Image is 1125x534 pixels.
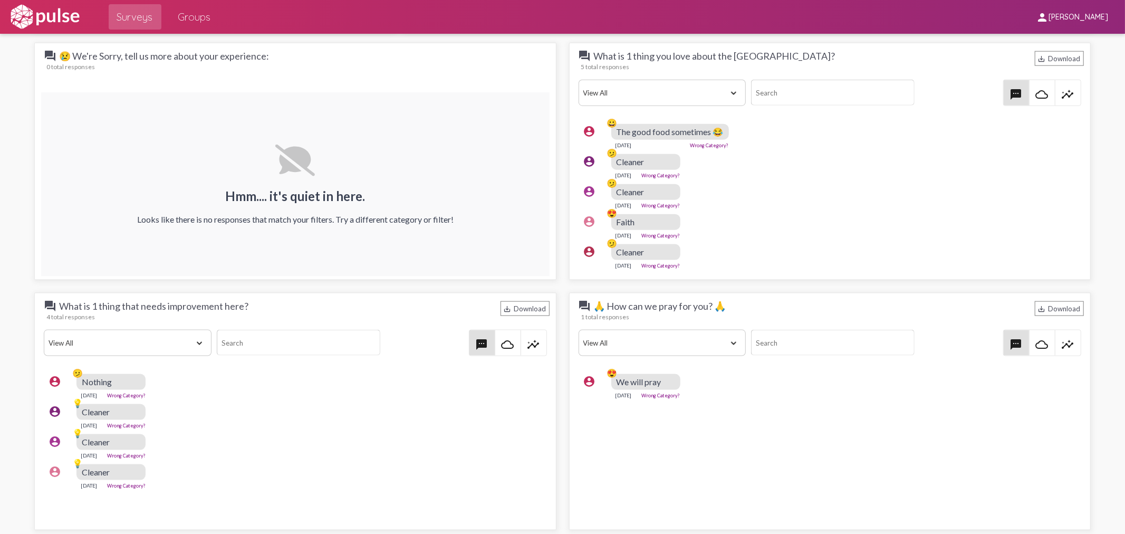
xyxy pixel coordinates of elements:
img: white-logo.svg [8,4,81,30]
span: 😢 We're Sorry, tell us more about your experience: [44,50,269,62]
mat-icon: Download [1038,305,1046,313]
span: What is 1 thing that needs improvement here? [44,300,248,312]
span: The good food sometimes 😂 [617,127,724,137]
mat-icon: question_answer [579,50,591,62]
a: Wrong Category? [642,203,680,208]
span: Cleaner [617,247,645,257]
div: Download [1035,301,1084,316]
a: Wrong Category? [642,173,680,178]
div: 💡 [72,458,83,469]
a: Wrong Category? [690,142,729,148]
div: 😍 [607,208,618,218]
div: [DATE] [81,392,97,398]
div: [DATE] [81,482,97,489]
div: 1 total responses [581,313,1084,321]
mat-icon: question_answer [579,300,591,312]
a: Groups [170,4,219,30]
mat-icon: account_circle [583,155,596,168]
h2: Hmm.... it's quiet in here. [137,188,454,204]
span: What is 1 thing you love about the [GEOGRAPHIC_DATA]? [579,50,835,62]
a: Wrong Category? [642,233,680,239]
div: Download [501,301,550,316]
span: Groups [178,7,211,26]
span: Surveys [117,7,153,26]
a: Wrong Category? [107,483,146,489]
mat-icon: Download [504,305,512,313]
span: 🙏 How can we pray for you? 🙏 [579,300,737,312]
div: [DATE] [81,452,97,459]
input: Search [751,80,915,106]
mat-icon: textsms [1010,88,1023,101]
mat-icon: account_circle [583,245,596,258]
div: 🫤 [72,368,83,378]
mat-icon: insights [1062,88,1074,101]
span: Cleaner [82,467,110,477]
a: Surveys [109,4,161,30]
span: Cleaner [82,437,110,447]
a: Wrong Category? [107,393,146,398]
a: Wrong Category? [642,263,680,269]
div: 🫤 [607,238,618,249]
mat-icon: account_circle [49,375,61,388]
mat-icon: textsms [476,338,488,351]
span: Cleaner [82,407,110,417]
a: Wrong Category? [107,423,146,428]
mat-icon: textsms [1010,338,1023,351]
div: Download [1035,51,1084,66]
div: [DATE] [616,142,632,148]
mat-icon: cloud_queue [1036,338,1049,351]
div: [DATE] [81,422,97,428]
div: 😍 [607,368,618,378]
mat-icon: Download [1038,55,1046,63]
button: [PERSON_NAME] [1027,7,1117,26]
div: [DATE] [616,172,632,178]
mat-icon: account_circle [583,185,596,198]
span: Cleaner [617,187,645,197]
mat-icon: person [1036,11,1049,24]
div: 0 total responses [46,63,549,71]
div: 5 total responses [581,63,1084,71]
span: Nothing [82,377,112,387]
mat-icon: account_circle [583,125,596,138]
input: Search [217,330,380,356]
div: 😀 [607,118,618,128]
mat-icon: question_answer [44,50,56,62]
mat-icon: account_circle [583,215,596,228]
mat-icon: cloud_queue [1036,88,1049,101]
div: 🫤 [607,178,618,188]
img: svg+xml;base64,PHN2ZyB4bWxucz0iaHR0cDovL3d3dy53My5vcmcvMjAwMC9zdmciIHZpZXdCb3g9IjAgMCA2NDAgNTEyIj... [275,145,315,176]
div: [DATE] [616,202,632,208]
a: Wrong Category? [107,453,146,459]
mat-icon: account_circle [49,435,61,448]
div: 💡 [72,398,83,408]
div: Looks like there is no responses that match your filters. Try a different category or filter! [137,214,454,224]
mat-icon: insights [1062,338,1074,351]
span: [PERSON_NAME] [1049,13,1108,22]
mat-icon: account_circle [49,405,61,418]
mat-icon: insights [527,338,540,351]
mat-icon: cloud_queue [502,338,514,351]
div: 💡 [72,428,83,438]
div: 🫤 [607,148,618,158]
div: [DATE] [616,262,632,269]
span: We will pray [617,377,661,387]
div: [DATE] [616,232,632,239]
div: 4 total responses [46,313,549,321]
a: Wrong Category? [642,393,680,398]
input: Search [751,330,915,356]
div: [DATE] [616,392,632,398]
mat-icon: account_circle [49,465,61,478]
span: Faith [617,217,635,227]
mat-icon: account_circle [583,375,596,388]
mat-icon: question_answer [44,300,56,312]
span: Cleaner [617,157,645,167]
